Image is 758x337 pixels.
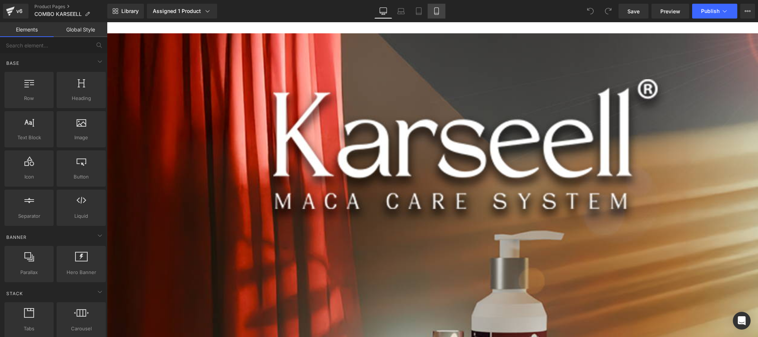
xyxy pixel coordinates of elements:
a: Product Pages [34,4,107,10]
span: Base [6,60,20,67]
a: Preview [651,4,689,19]
span: COMBO KARSEELL [34,11,82,17]
span: Text Block [7,134,51,141]
span: Separator [7,212,51,220]
span: Tabs [7,325,51,333]
span: Liquid [59,212,104,220]
div: v6 [15,6,24,16]
div: Assigned 1 Product [153,7,211,15]
span: Row [7,94,51,102]
button: Publish [692,4,737,19]
span: Save [627,7,640,15]
div: Open Intercom Messenger [733,312,751,330]
a: Mobile [428,4,445,19]
span: Hero Banner [59,268,104,276]
span: Parallax [7,268,51,276]
a: New Library [107,4,144,19]
span: Publish [701,8,720,14]
a: Desktop [374,4,392,19]
span: Icon [7,173,51,181]
a: v6 [3,4,28,19]
span: Heading [59,94,104,102]
button: Redo [601,4,616,19]
span: Banner [6,234,27,241]
button: More [740,4,755,19]
a: Laptop [392,4,410,19]
span: Button [59,173,104,181]
span: Carousel [59,325,104,333]
span: Image [59,134,104,141]
a: Global Style [54,22,107,37]
button: Undo [583,4,598,19]
span: Stack [6,290,24,297]
span: Preview [660,7,680,15]
a: Tablet [410,4,428,19]
span: Library [121,8,139,14]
